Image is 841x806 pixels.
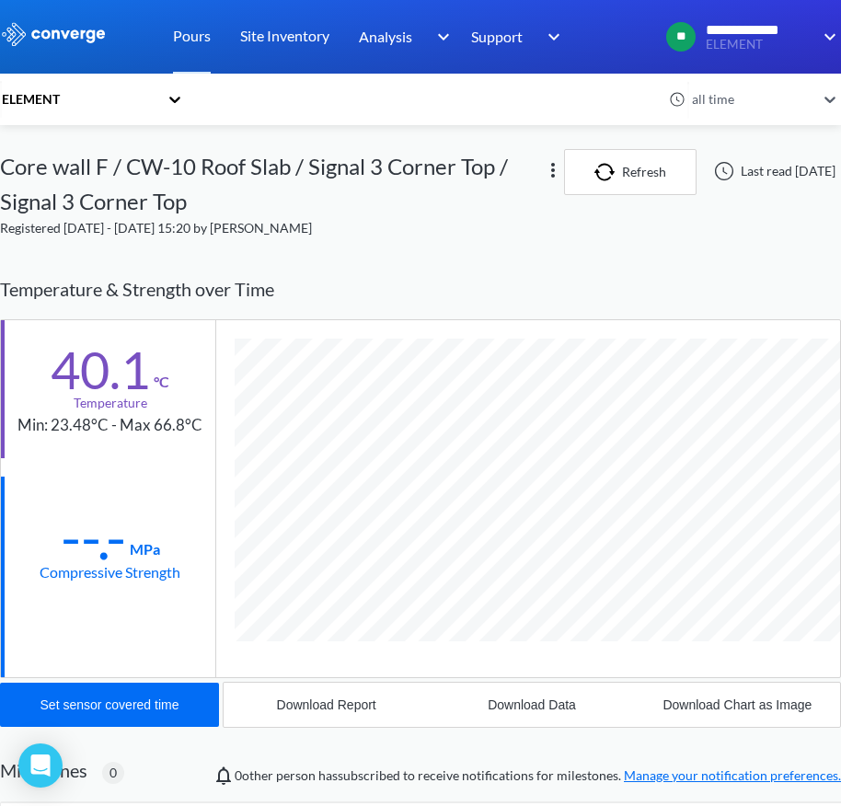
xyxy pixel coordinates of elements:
div: Compressive Strength [40,560,180,583]
div: 40.1 [51,347,150,393]
button: Download Report [224,683,429,727]
span: ELEMENT [706,38,812,52]
div: --.- [61,514,126,560]
img: downArrow.svg [812,26,841,48]
img: downArrow.svg [536,26,565,48]
span: Support [471,25,523,48]
span: Analysis [359,25,412,48]
a: Manage your notification preferences. [624,767,841,783]
span: 0 [109,763,117,783]
img: more.svg [542,159,564,181]
div: Temperature [74,393,147,413]
div: Open Intercom Messenger [18,743,63,788]
div: Download Data [488,697,576,712]
button: Refresh [564,149,697,195]
img: icon-refresh.svg [594,163,622,181]
div: Download Chart as Image [662,697,812,712]
span: person has subscribed to receive notifications for milestones. [235,766,841,786]
img: downArrow.svg [425,26,455,48]
button: Download Chart as Image [635,683,840,727]
span: 0 other [235,767,273,783]
div: Min: 23.48°C - Max 66.8°C [17,413,202,438]
div: Last read [DATE] [704,160,841,182]
div: Set sensor covered time [40,697,179,712]
div: all time [687,89,815,109]
button: Download Data [429,683,634,727]
img: notifications-icon.svg [213,765,235,787]
img: icon-clock.svg [669,91,685,108]
div: Download Report [277,697,376,712]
